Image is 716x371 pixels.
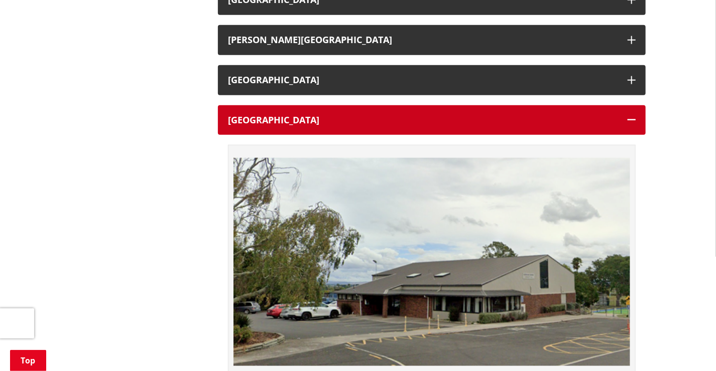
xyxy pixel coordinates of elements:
[228,75,618,85] h3: [GEOGRAPHIC_DATA]
[218,65,646,95] button: [GEOGRAPHIC_DATA]
[228,35,618,45] div: [PERSON_NAME][GEOGRAPHIC_DATA]
[10,350,46,371] a: Top
[218,25,646,55] button: [PERSON_NAME][GEOGRAPHIC_DATA]
[218,105,646,135] button: [GEOGRAPHIC_DATA]
[670,329,706,365] iframe: Messenger Launcher
[228,115,618,125] h3: [GEOGRAPHIC_DATA]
